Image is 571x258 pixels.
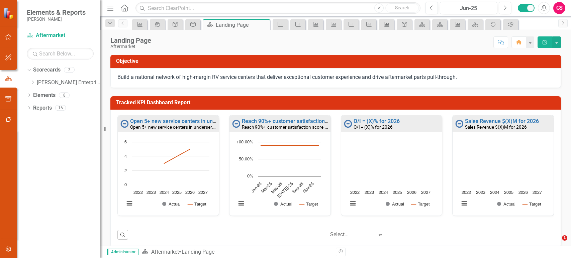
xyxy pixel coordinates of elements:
[518,190,528,195] text: 2026
[452,115,554,216] div: Double-Click to Edit
[27,48,94,59] input: Search Below...
[124,183,127,187] text: 0
[162,202,181,207] button: Show Actual
[37,79,100,87] a: [PERSON_NAME] Enterprise
[292,181,304,194] text: Sep-25
[462,190,471,195] text: 2022
[395,5,409,10] span: Search
[185,190,195,195] text: 2026
[233,139,324,214] svg: Interactive chart
[124,169,127,173] text: 2
[110,37,151,44] div: Landing Page
[354,118,400,124] a: O/I = (X)% for 2026
[250,181,262,193] text: Jan-25
[110,44,151,49] div: Aftermarket
[117,115,219,216] div: Double-Click to Edit
[490,190,499,195] text: 2024
[260,181,273,194] text: Mar-25
[27,8,86,16] span: Elements & Reports
[55,105,66,111] div: 16
[393,190,402,195] text: 2025
[364,190,374,195] text: 2023
[341,115,443,216] div: Double-Click to Edit
[548,235,564,251] iframe: Intercom live chat
[117,74,554,81] p: Build a national network of high-margin RV service centers that deliver exceptional customer expe...
[33,104,52,112] a: Reports
[229,115,331,216] div: Double-Click to Edit
[440,2,497,14] button: Jun-25
[121,139,215,214] div: Chart. Highcharts interactive chart.
[242,124,375,130] small: Reach 90%+ customer satisfaction score across all service centers
[386,202,404,207] button: Show Actual
[497,202,515,207] button: Show Actual
[476,190,485,195] text: 2023
[504,190,513,195] text: 2025
[354,124,393,130] small: O/I = (X)% for 2026
[151,249,179,255] a: Aftermarket
[522,202,541,207] button: Show Target
[236,140,253,144] text: 100.00%
[107,249,138,255] span: Administrator
[172,190,182,195] text: 2025
[247,174,253,178] text: 0%
[216,21,268,29] div: Landing Page
[124,154,127,159] text: 4
[3,8,15,19] img: ClearPoint Strategy
[116,100,558,106] h3: Tracked KPI Dashboard Report
[259,144,320,147] g: Target, series 2 of 2. Line with 12 data points.
[407,190,416,195] text: 2026
[116,58,558,64] h3: Objective
[277,181,294,199] text: [DATE]-25
[344,120,352,128] img: Not Started
[135,2,420,14] input: Search ClearPoint...
[533,190,542,195] text: 2027
[27,32,94,39] a: Aftermarket
[460,199,469,208] button: View chart menu, Chart
[465,118,539,124] a: Sales Revenue $(X)M for 2026
[33,92,56,99] a: Elements
[299,202,318,207] button: Show Target
[530,202,542,207] text: Target
[350,190,360,195] text: 2022
[147,190,156,195] text: 2023
[378,190,388,195] text: 2024
[236,199,246,208] button: View chart menu, Chart
[418,202,430,207] text: Target
[455,120,463,128] img: Not Started
[242,118,402,124] a: Reach 90%+ customer satisfaction score across all service centers
[182,249,214,255] div: Landing Page
[421,190,430,195] text: 2027
[345,139,436,214] svg: Interactive chart
[562,235,567,241] span: 1
[64,67,75,73] div: 3
[456,139,550,214] div: Chart. Highcharts interactive chart.
[302,181,315,194] text: Nov-25
[442,4,495,12] div: Jun-25
[233,139,327,214] div: Chart. Highcharts interactive chart.
[33,66,61,74] a: Scorecards
[465,124,527,130] small: Sales Revenue $(X)M for 2026
[232,120,240,128] img: Not Started
[553,2,565,14] button: CS
[133,190,143,195] text: 2022
[130,118,318,124] a: Open 5+ new service centers in underserved, high-demand regions by EOY ‘26
[130,124,287,130] small: Open 5+ new service centers in underserved, high-demand regions by EOY ‘26
[120,120,128,128] img: Not Started
[456,139,548,214] svg: Interactive chart
[345,139,439,214] div: Chart. Highcharts interactive chart.
[198,190,208,195] text: 2027
[160,190,169,195] text: 2024
[239,157,253,161] text: 50.00%
[59,92,70,98] div: 8
[27,16,86,22] small: [PERSON_NAME]
[270,181,283,195] text: May-25
[274,202,292,207] button: Show Actual
[125,199,134,208] button: View chart menu, Chart
[124,140,127,144] text: 6
[348,199,358,208] button: View chart menu, Chart
[121,139,213,214] svg: Interactive chart
[385,3,419,13] button: Search
[142,248,330,256] div: »
[188,202,206,207] button: Show Target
